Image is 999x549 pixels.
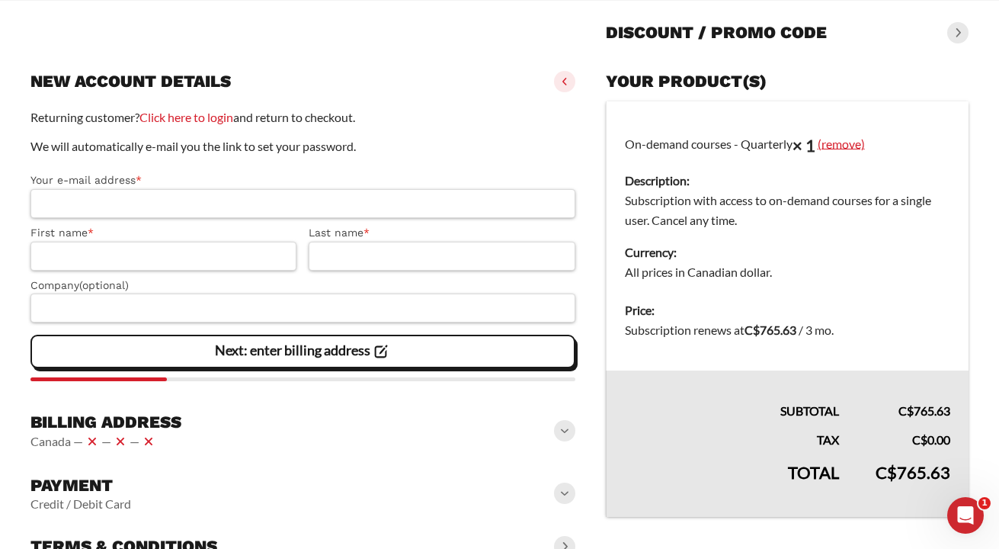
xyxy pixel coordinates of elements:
span: 1 [978,497,991,509]
dd: Subscription with access to on-demand courses for a single user. Cancel any time. [625,191,950,230]
span: C$ [876,462,897,483]
a: Click here to login [139,110,233,124]
p: Returning customer? and return to checkout. [30,108,575,127]
bdi: 765.63 [744,323,796,337]
th: Total [606,450,857,517]
bdi: 0.00 [912,432,950,447]
h3: Discount / promo code [606,22,827,43]
span: / 3 mo [799,323,831,337]
th: Subtotal [606,371,857,421]
vaadin-button: Next: enter billing address [30,335,575,368]
span: C$ [912,432,927,447]
bdi: 765.63 [876,462,950,483]
p: We will automatically e-mail you the link to set your password. [30,136,575,156]
span: Subscription renews at . [625,323,834,337]
iframe: Intercom live chat [947,497,984,534]
span: C$ [744,323,760,337]
bdi: 765.63 [898,403,950,418]
span: (optional) [79,279,129,291]
h3: Payment [30,475,131,496]
a: (remove) [818,136,865,150]
dt: Description: [625,171,950,191]
strong: × 1 [792,135,815,156]
vaadin-horizontal-layout: Canada — — — [30,432,181,451]
h3: Billing address [30,412,181,433]
th: Tax [606,421,857,450]
h3: New account details [30,71,231,92]
vaadin-horizontal-layout: Credit / Debit Card [30,496,131,512]
label: Last name [309,224,575,242]
span: C$ [898,403,914,418]
dt: Currency: [625,242,950,262]
dd: All prices in Canadian dollar. [625,262,950,282]
label: First name [30,224,296,242]
label: Company [30,277,575,294]
dt: Price: [625,300,950,320]
label: Your e-mail address [30,172,575,189]
td: On-demand courses - Quarterly [606,101,969,292]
